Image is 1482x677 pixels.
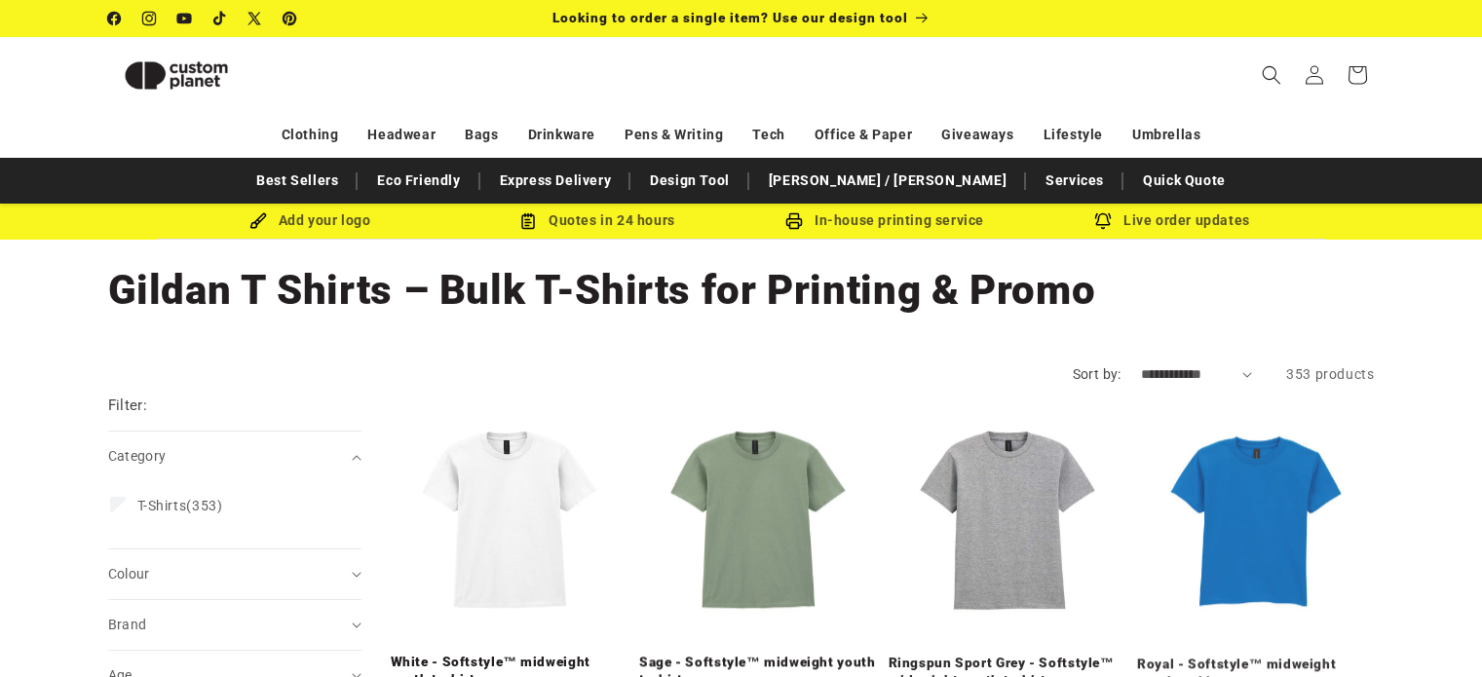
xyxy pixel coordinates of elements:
span: 353 products [1286,366,1374,382]
span: Brand [108,617,147,632]
summary: Category (0 selected) [108,432,361,481]
img: Brush Icon [249,212,267,230]
div: In-house printing service [741,208,1029,233]
a: [PERSON_NAME] / [PERSON_NAME] [759,164,1016,198]
summary: Colour (0 selected) [108,549,361,599]
div: Quotes in 24 hours [454,208,741,233]
summary: Search [1250,54,1293,96]
span: Colour [108,566,150,582]
div: Live order updates [1029,208,1316,233]
h1: Gildan T Shirts – Bulk T-Shirts for Printing & Promo [108,264,1375,317]
a: Headwear [367,118,436,152]
a: Express Delivery [490,164,622,198]
a: Custom Planet [100,37,310,113]
a: Eco Friendly [367,164,470,198]
a: Clothing [282,118,339,152]
summary: Brand (0 selected) [108,600,361,650]
span: Looking to order a single item? Use our design tool [552,10,908,25]
label: Sort by: [1073,366,1121,382]
span: Category [108,448,167,464]
span: (353) [137,497,223,514]
img: Order Updates Icon [519,212,537,230]
img: In-house printing [785,212,803,230]
span: T-Shirts [137,498,187,513]
a: Drinkware [528,118,595,152]
a: Tech [752,118,784,152]
a: Giveaways [941,118,1013,152]
a: Best Sellers [247,164,348,198]
img: Custom Planet [108,45,245,106]
a: Bags [465,118,498,152]
a: Pens & Writing [625,118,723,152]
a: Quick Quote [1133,164,1235,198]
a: Services [1036,164,1114,198]
a: Lifestyle [1044,118,1103,152]
a: Office & Paper [815,118,912,152]
img: Order updates [1094,212,1112,230]
h2: Filter: [108,395,148,417]
div: Add your logo [167,208,454,233]
iframe: Chat Widget [1385,583,1482,677]
a: Design Tool [640,164,740,198]
a: Umbrellas [1132,118,1200,152]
